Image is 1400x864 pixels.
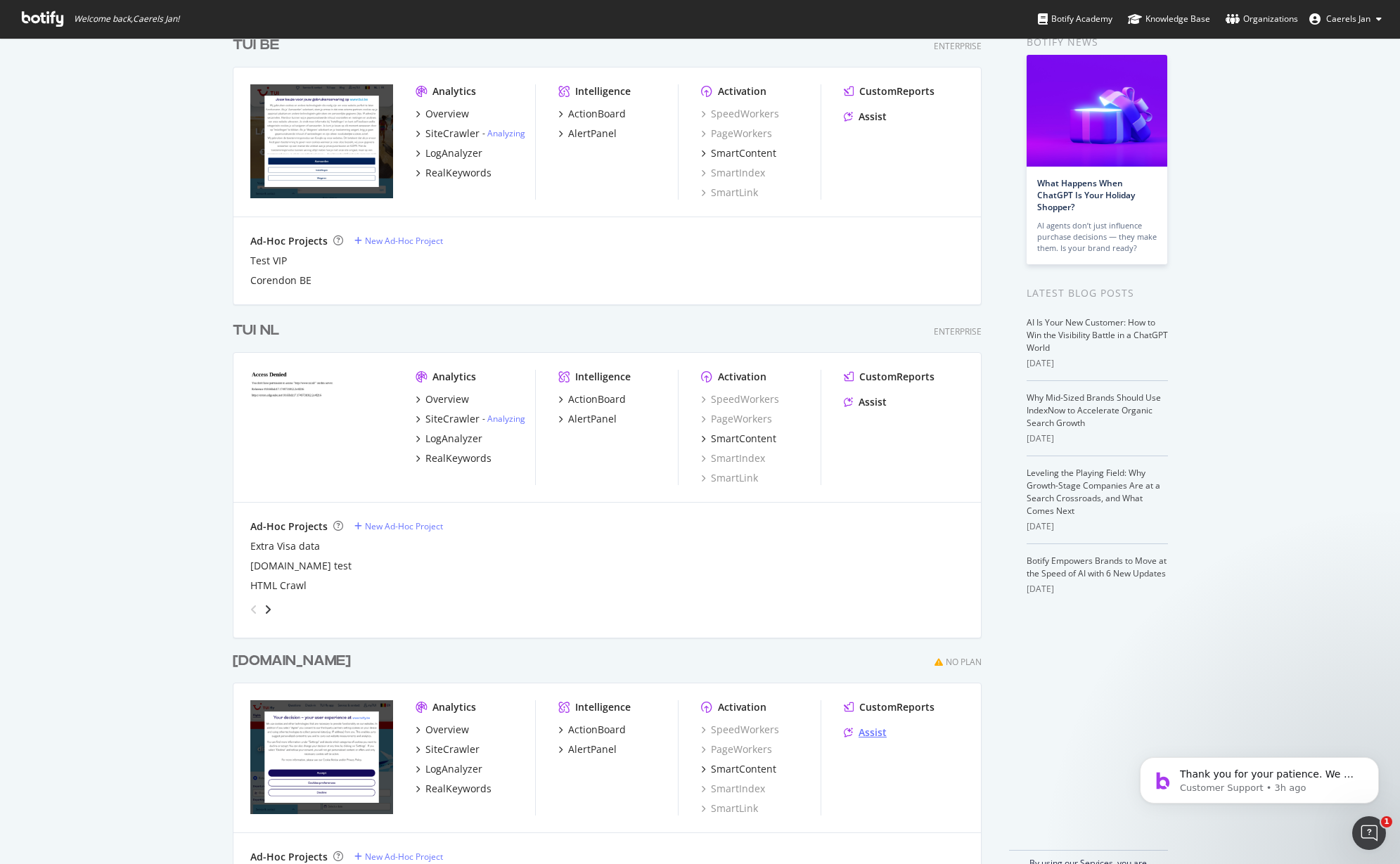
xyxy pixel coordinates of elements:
a: AI Is Your New Customer: How to Win the Visibility Battle in a ChatGPT World [1027,316,1168,354]
div: SmartContent [711,146,776,160]
a: SpeedWorkers [701,107,779,121]
div: SiteCrawler [425,127,480,141]
a: AlertPanel [558,127,617,141]
a: CustomReports [844,700,935,714]
img: tuifly.be [250,700,393,814]
a: New Ad-Hoc Project [354,520,443,532]
a: CustomReports [844,84,935,98]
div: Analytics [432,700,476,714]
span: Caerels Jan [1326,13,1370,25]
a: ActionBoard [558,723,626,737]
div: [DATE] [1027,520,1168,533]
a: PageWorkers [701,412,772,426]
a: SmartContent [701,432,776,446]
div: Activation [718,370,766,384]
div: ActionBoard [568,723,626,737]
div: SmartLink [701,471,758,485]
a: Leveling the Playing Field: Why Growth-Stage Companies Are at a Search Crossroads, and What Comes... [1027,467,1160,517]
a: ActionBoard [558,392,626,406]
div: CustomReports [859,700,935,714]
a: PageWorkers [701,127,772,141]
div: Assist [859,110,887,124]
a: LogAnalyzer [416,146,482,160]
div: TUI BE [233,35,279,56]
div: Ad-Hoc Projects [250,234,328,248]
a: HTML Crawl [250,579,307,593]
div: Intelligence [575,370,631,384]
div: RealKeywords [425,782,492,796]
a: [DOMAIN_NAME] [233,651,357,671]
a: What Happens When ChatGPT Is Your Holiday Shopper? [1037,177,1135,213]
a: Assist [844,726,887,740]
div: Overview [425,392,469,406]
div: CustomReports [859,84,935,98]
div: AlertPanel [568,127,617,141]
a: Why Mid-Sized Brands Should Use IndexNow to Accelerate Organic Search Growth [1027,392,1161,429]
div: Analytics [432,370,476,384]
a: SpeedWorkers [701,723,779,737]
div: Enterprise [934,40,982,52]
div: angle-right [263,602,273,617]
div: Ad-Hoc Projects [250,520,328,534]
a: AlertPanel [558,742,617,756]
div: - [482,413,525,425]
a: Extra Visa data [250,539,320,553]
div: RealKeywords [425,166,492,180]
div: SiteCrawler [425,742,480,756]
a: TUI NL [233,321,285,341]
a: New Ad-Hoc Project [354,235,443,247]
div: Intelligence [575,84,631,98]
div: [DATE] [1027,357,1168,370]
a: ActionBoard [558,107,626,121]
div: CustomReports [859,370,935,384]
a: Overview [416,392,469,406]
a: SmartContent [701,146,776,160]
div: Intelligence [575,700,631,714]
a: Botify Empowers Brands to Move at the Speed of AI with 6 New Updates [1027,555,1167,579]
div: New Ad-Hoc Project [365,235,443,247]
a: Overview [416,723,469,737]
div: Assist [859,395,887,409]
div: ActionBoard [568,107,626,121]
img: tui.nl [250,370,393,484]
div: LogAnalyzer [425,762,482,776]
div: Assist [859,726,887,740]
div: SmartLink [701,801,758,815]
img: tui.be [250,84,393,198]
div: SmartContent [711,432,776,446]
div: New Ad-Hoc Project [365,851,443,863]
div: RealKeywords [425,451,492,465]
div: AI agents don’t just influence purchase decisions — they make them. Is your brand ready? [1037,220,1157,254]
span: 1 [1381,816,1392,827]
a: LogAnalyzer [416,762,482,776]
a: SpeedWorkers [701,392,779,406]
a: SiteCrawler [416,742,480,756]
iframe: Intercom notifications message [1119,728,1400,826]
iframe: Intercom live chat [1352,816,1386,850]
div: Overview [425,107,469,121]
a: SmartIndex [701,451,765,465]
div: SiteCrawler [425,412,480,426]
a: SmartLink [701,186,758,200]
a: New Ad-Hoc Project [354,851,443,863]
div: [DATE] [1027,432,1168,445]
a: RealKeywords [416,166,492,180]
div: New Ad-Hoc Project [365,520,443,532]
a: Corendon BE [250,273,312,288]
div: Botify news [1027,34,1168,50]
a: SmartContent [701,762,776,776]
a: SmartIndex [701,782,765,796]
div: - [482,127,525,139]
div: Test VIP [250,254,287,268]
div: LogAnalyzer [425,146,482,160]
div: Activation [718,700,766,714]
